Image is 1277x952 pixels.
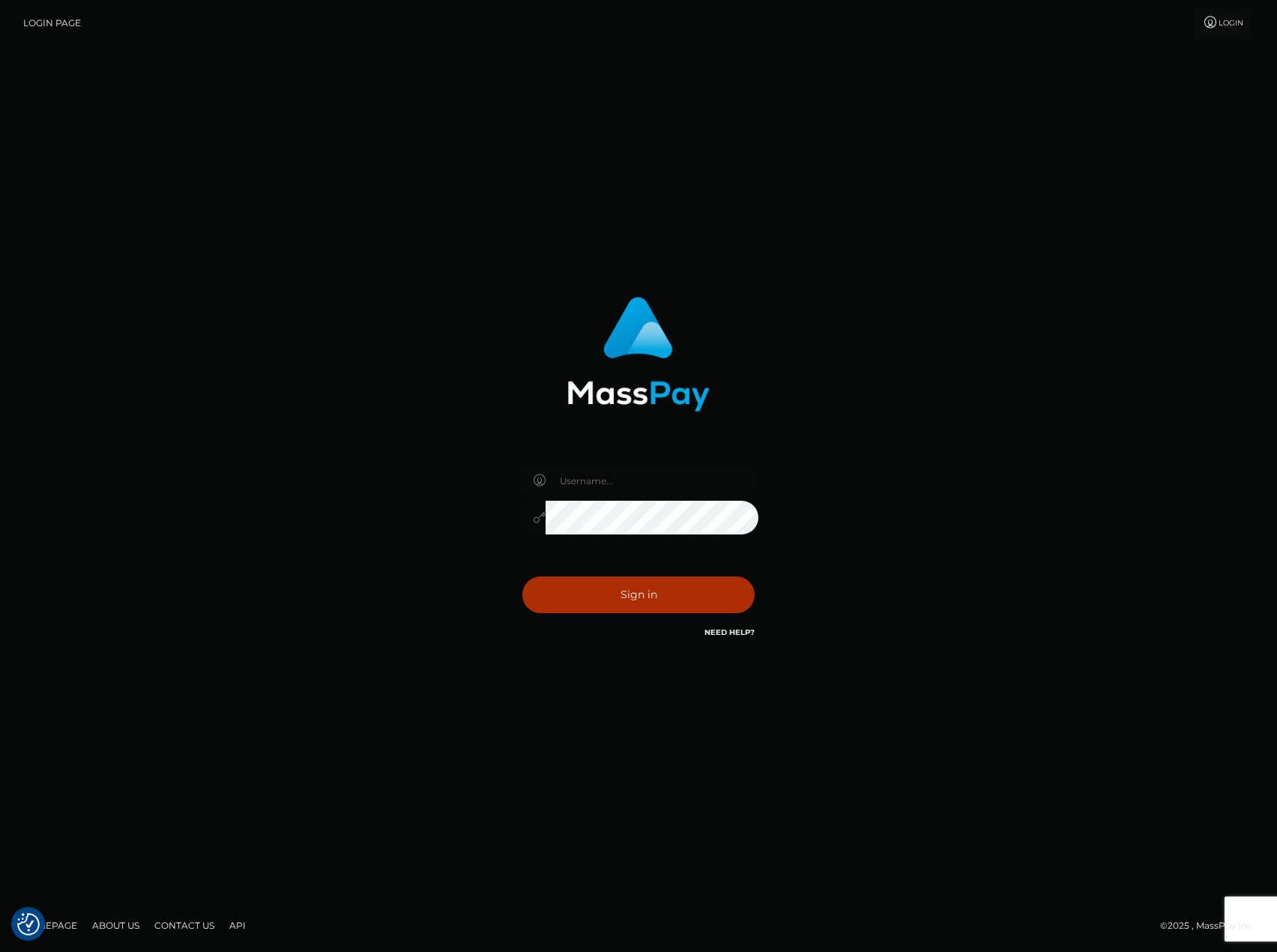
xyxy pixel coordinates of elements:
div: © 2025 , MassPay Inc. [1160,918,1266,934]
img: MassPay Login [567,297,710,412]
button: Sign in [522,576,755,613]
a: Login [1195,7,1252,39]
a: API [223,914,252,937]
img: Revisit consent button [17,913,40,936]
button: Consent Preferences [17,913,40,936]
a: Login Page [23,7,81,39]
a: Contact Us [148,914,220,937]
a: Homepage [16,914,83,937]
input: Username... [546,464,758,498]
a: About Us [86,914,145,937]
a: Need Help? [704,627,755,637]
